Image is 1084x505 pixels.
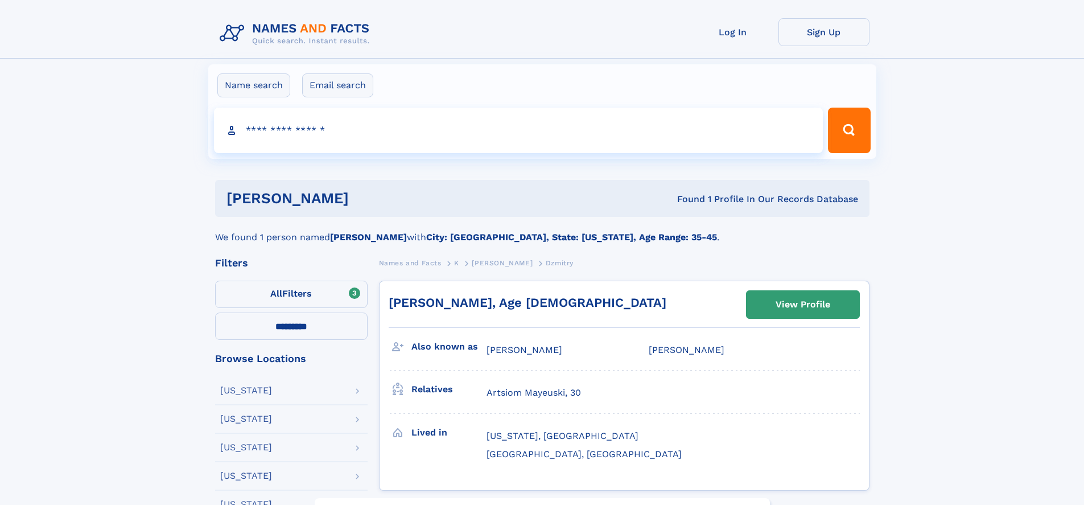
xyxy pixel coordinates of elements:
label: Email search [302,73,373,97]
a: K [454,256,459,270]
span: [PERSON_NAME] [487,344,562,355]
button: Search Button [828,108,870,153]
b: City: [GEOGRAPHIC_DATA], State: [US_STATE], Age Range: 35-45 [426,232,717,243]
div: Browse Locations [215,354,368,364]
a: Artsiom Mayeuski, 30 [487,387,581,399]
h1: [PERSON_NAME] [226,191,513,206]
h3: Lived in [411,423,487,442]
a: [PERSON_NAME], Age [DEMOGRAPHIC_DATA] [389,295,666,310]
div: View Profile [776,291,830,318]
span: [US_STATE], [GEOGRAPHIC_DATA] [487,430,638,441]
input: search input [214,108,823,153]
div: [US_STATE] [220,386,272,395]
a: Log In [687,18,778,46]
span: [PERSON_NAME] [649,344,724,355]
a: View Profile [747,291,859,318]
div: [US_STATE] [220,414,272,424]
a: Names and Facts [379,256,442,270]
a: Sign Up [778,18,869,46]
div: We found 1 person named with . [215,217,869,244]
h3: Relatives [411,380,487,399]
a: [PERSON_NAME] [472,256,533,270]
label: Name search [217,73,290,97]
label: Filters [215,281,368,308]
span: [PERSON_NAME] [472,259,533,267]
span: Dzmitry [546,259,574,267]
span: All [270,288,282,299]
div: Found 1 Profile In Our Records Database [513,193,858,206]
div: [US_STATE] [220,471,272,481]
div: [US_STATE] [220,443,272,452]
b: [PERSON_NAME] [330,232,407,243]
h3: Also known as [411,337,487,356]
span: [GEOGRAPHIC_DATA], [GEOGRAPHIC_DATA] [487,449,682,459]
span: K [454,259,459,267]
img: Logo Names and Facts [215,18,379,49]
div: Filters [215,258,368,268]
